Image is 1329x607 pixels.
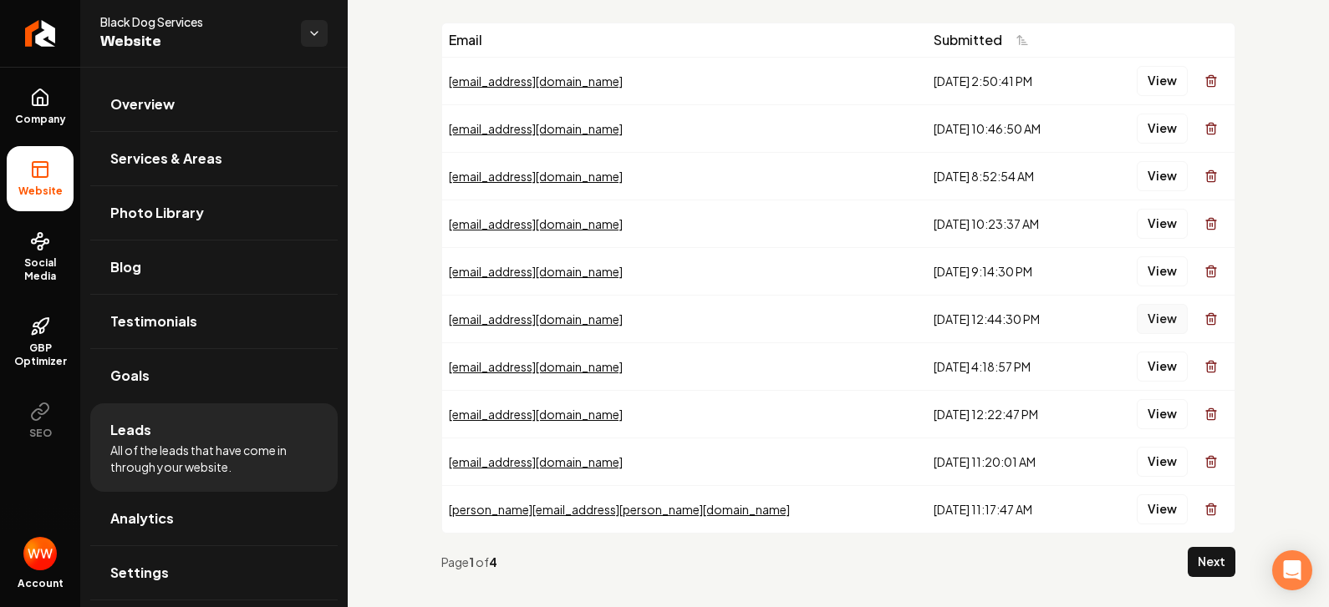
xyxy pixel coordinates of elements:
[934,406,1085,422] div: [DATE] 12:22:47 PM
[449,311,920,327] div: [EMAIL_ADDRESS][DOMAIN_NAME]
[100,13,288,30] span: Black Dog Services
[934,215,1085,232] div: [DATE] 10:23:37 AM
[7,74,74,139] a: Company
[110,366,150,386] span: Goals
[934,73,1085,89] div: [DATE] 2:50:41 PM
[1137,66,1188,96] button: View
[934,358,1085,375] div: [DATE] 4:18:57 PM
[934,120,1085,137] div: [DATE] 10:46:50 AM
[23,537,57,570] button: Open user button
[90,78,338,131] a: Overview
[90,492,338,545] a: Analytics
[1137,114,1188,144] button: View
[25,20,56,47] img: Rebolt Logo
[1137,256,1188,286] button: View
[110,203,204,223] span: Photo Library
[1137,352,1188,382] button: View
[12,185,69,198] span: Website
[449,215,920,232] div: [EMAIL_ADDRESS][DOMAIN_NAME]
[449,406,920,422] div: [EMAIL_ADDRESS][DOMAIN_NAME]
[90,132,338,185] a: Services & Areas
[23,537,57,570] img: Warner Wright
[110,149,222,169] span: Services & Areas
[1137,161,1188,191] button: View
[1137,447,1188,477] button: View
[449,120,920,137] div: [EMAIL_ADDRESS][DOMAIN_NAME]
[110,257,141,277] span: Blog
[1137,494,1188,524] button: View
[110,420,151,440] span: Leads
[110,563,169,583] span: Settings
[1137,399,1188,429] button: View
[449,453,920,470] div: [EMAIL_ADDRESS][DOMAIN_NAME]
[90,240,338,294] a: Blog
[110,94,175,114] span: Overview
[7,218,74,296] a: Social Media
[90,546,338,599] a: Settings
[110,311,197,331] span: Testimonials
[8,113,73,126] span: Company
[449,501,920,518] div: [PERSON_NAME][EMAIL_ADDRESS][PERSON_NAME][DOMAIN_NAME]
[90,349,338,402] a: Goals
[449,30,920,50] div: Email
[934,25,1039,55] button: Submitted
[441,554,469,569] span: Page
[1188,547,1235,577] button: Next
[934,263,1085,280] div: [DATE] 9:14:30 PM
[934,501,1085,518] div: [DATE] 11:17:47 AM
[90,186,338,240] a: Photo Library
[449,73,920,89] div: [EMAIL_ADDRESS][DOMAIN_NAME]
[7,341,74,368] span: GBP Optimizer
[23,427,59,440] span: SEO
[476,554,489,569] span: of
[449,168,920,185] div: [EMAIL_ADDRESS][DOMAIN_NAME]
[110,442,318,475] span: All of the leads that have come in through your website.
[100,30,288,53] span: Website
[1272,550,1312,590] div: Open Intercom Messenger
[934,30,1002,50] span: Submitted
[449,358,920,375] div: [EMAIL_ADDRESS][DOMAIN_NAME]
[1137,304,1188,334] button: View
[934,311,1085,327] div: [DATE] 12:44:30 PM
[469,554,476,569] strong: 1
[90,295,338,348] a: Testimonials
[7,256,74,283] span: Social Media
[489,554,497,569] strong: 4
[18,577,64,590] span: Account
[7,388,74,453] button: SEO
[449,263,920,280] div: [EMAIL_ADDRESS][DOMAIN_NAME]
[934,168,1085,185] div: [DATE] 8:52:54 AM
[7,303,74,382] a: GBP Optimizer
[110,508,174,529] span: Analytics
[934,453,1085,470] div: [DATE] 11:20:01 AM
[1137,209,1188,239] button: View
